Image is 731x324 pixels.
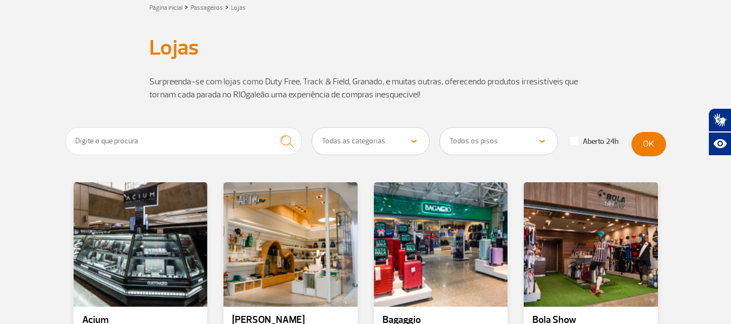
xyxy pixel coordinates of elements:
div: Plugin de acessibilidade da Hand Talk. [708,108,731,156]
a: > [225,1,229,13]
p: Surpreenda-se com lojas como Duty Free, Track & Field, Granado, e muitas outras, oferecendo produ... [149,75,582,101]
label: Aberto 24h [570,137,618,147]
a: Página inicial [149,4,182,12]
h1: Lojas [149,38,582,57]
a: > [185,1,188,13]
button: OK [631,132,666,156]
input: Digite o que procura [65,127,302,155]
button: Abrir recursos assistivos. [708,132,731,156]
a: Passageiros [190,4,223,12]
a: Lojas [231,4,246,12]
button: Abrir tradutor de língua de sinais. [708,108,731,132]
